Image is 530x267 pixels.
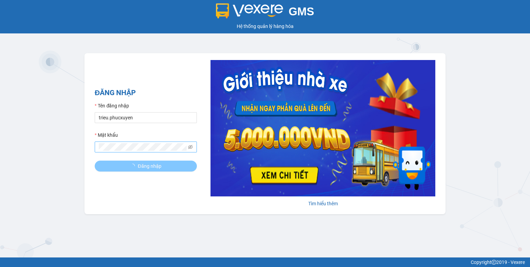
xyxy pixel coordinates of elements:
div: Copyright 2019 - Vexere [5,258,525,266]
div: Hệ thống quản lý hàng hóa [2,23,528,30]
input: Mật khẩu [99,143,187,151]
span: eye-invisible [188,145,193,149]
span: Đăng nhập [138,162,161,170]
span: GMS [289,5,314,18]
label: Mật khẩu [95,131,118,139]
input: Tên đăng nhập [95,112,197,123]
span: loading [130,164,138,168]
div: Tìm hiểu thêm [211,200,435,207]
label: Tên đăng nhập [95,102,129,109]
a: GMS [216,10,314,16]
img: banner-0 [211,60,435,196]
button: Đăng nhập [95,161,197,172]
h2: ĐĂNG NHẬP [95,87,197,99]
span: copyright [492,260,496,265]
img: logo 2 [216,3,283,18]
